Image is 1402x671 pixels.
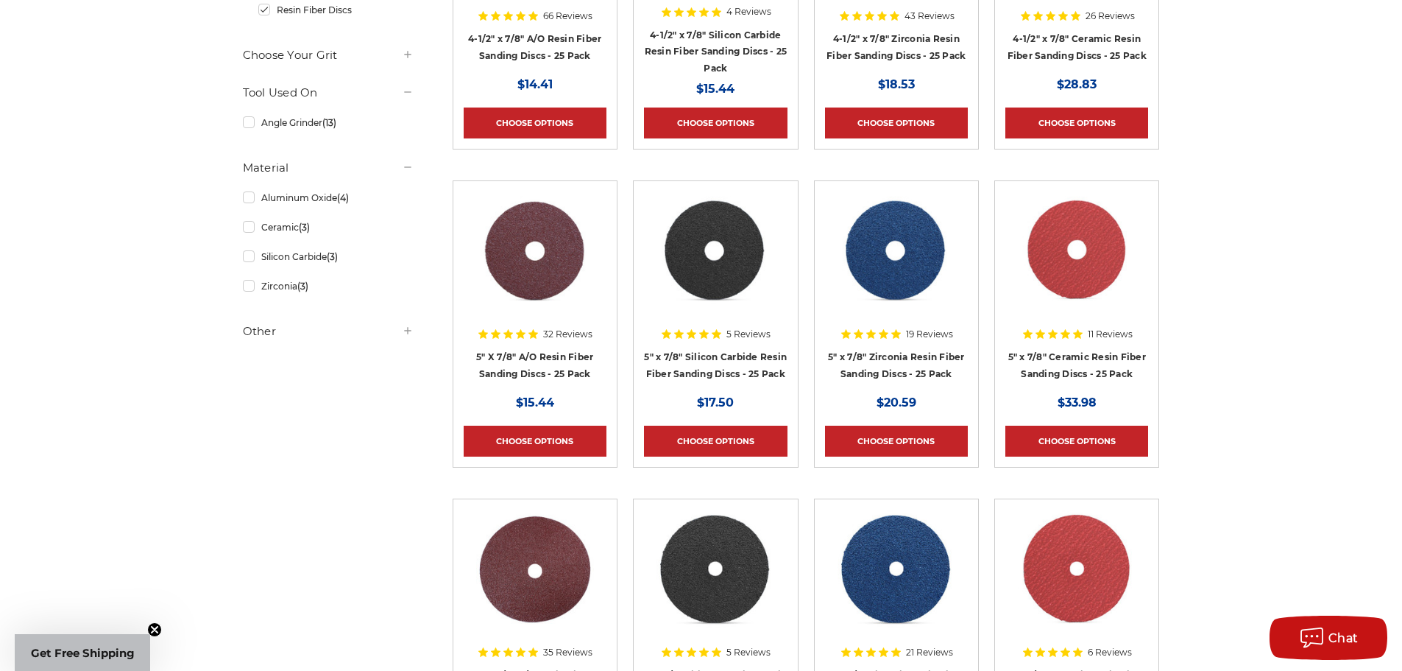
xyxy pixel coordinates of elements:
span: $15.44 [696,82,734,96]
span: Chat [1328,631,1359,645]
a: Silicon Carbide [243,244,414,270]
a: Choose Options [825,426,968,457]
a: 4-1/2" x 7/8" Silicon Carbide Resin Fiber Sanding Discs - 25 Pack [645,29,787,74]
button: Chat [1270,616,1387,660]
img: 7 inch aluminum oxide resin fiber disc [476,510,594,628]
a: Choose Options [464,426,606,457]
span: $28.83 [1057,77,1097,91]
span: (3) [327,251,338,262]
span: 6 Reviews [1088,648,1132,657]
span: (3) [297,281,308,292]
h5: Tool Used On [243,84,414,102]
span: $33.98 [1058,396,1097,410]
a: 7 inch aluminum oxide resin fiber disc [464,510,606,653]
span: 5 Reviews [726,330,771,339]
span: Get Free Shipping [31,646,135,660]
span: 35 Reviews [543,648,592,657]
a: 5" X 7/8" A/O Resin Fiber Sanding Discs - 25 Pack [476,351,593,379]
span: $15.44 [516,396,554,410]
a: 4-1/2" x 7/8" A/O Resin Fiber Sanding Discs - 25 Pack [468,33,601,61]
a: 5" x 7/8" Ceramic Resin Fibre Disc [1005,192,1148,334]
img: 5 Inch Silicon Carbide Resin Fiber Disc [656,192,774,309]
span: 43 Reviews [904,12,955,21]
span: $14.41 [517,77,553,91]
span: 11 Reviews [1088,330,1133,339]
img: 5" x 7/8" Ceramic Resin Fibre Disc [1018,192,1136,309]
img: 7 inch zirconia resin fiber disc [838,510,955,628]
h5: Material [243,159,414,177]
a: Choose Options [644,108,787,138]
img: 7 Inch Silicon Carbide Resin Fiber Disc [656,510,774,628]
img: 5 inch zirc resin fiber disc [838,192,955,309]
a: Angle Grinder [243,110,414,136]
span: 19 Reviews [906,330,953,339]
h5: Choose Your Grit [243,46,414,64]
span: 21 Reviews [906,648,953,657]
a: Choose Options [1005,108,1148,138]
button: Close teaser [147,622,162,637]
a: Aluminum Oxide [243,185,414,211]
a: 5 Inch Silicon Carbide Resin Fiber Disc [644,192,787,334]
a: Choose Options [1005,426,1148,457]
a: 5" x 7/8" Zirconia Resin Fiber Sanding Discs - 25 Pack [828,351,965,379]
a: 5" x 7/8" Ceramic Resin Fiber Sanding Discs - 25 Pack [1008,351,1146,379]
a: Choose Options [644,426,787,457]
a: 7 Inch Silicon Carbide Resin Fiber Disc [644,510,787,653]
img: 7 inch ceramic resin fiber disc [1018,510,1136,628]
span: 26 Reviews [1086,12,1135,21]
span: $18.53 [878,77,915,91]
img: 5 inch aluminum oxide resin fiber disc [475,192,594,309]
a: 4-1/2" x 7/8" Ceramic Resin Fiber Sanding Discs - 25 Pack [1008,33,1147,61]
span: 5 Reviews [726,648,771,657]
a: 7 inch ceramic resin fiber disc [1005,510,1148,653]
span: (4) [337,192,349,203]
div: Get Free ShippingClose teaser [15,634,150,671]
a: 5" x 7/8" Silicon Carbide Resin Fiber Sanding Discs - 25 Pack [644,351,787,379]
a: 5 inch aluminum oxide resin fiber disc [464,192,606,334]
a: Zirconia [243,273,414,299]
span: 66 Reviews [543,12,592,21]
a: 4-1/2" x 7/8" Zirconia Resin Fiber Sanding Discs - 25 Pack [826,33,966,61]
a: 5 inch zirc resin fiber disc [825,192,968,334]
h5: Other [243,323,414,340]
a: Choose Options [464,108,606,138]
a: Choose Options [825,108,968,138]
a: 7 inch zirconia resin fiber disc [825,510,968,653]
span: $20.59 [877,396,916,410]
a: Ceramic [243,214,414,240]
span: (13) [322,117,336,128]
span: $17.50 [697,396,734,410]
span: (3) [299,222,310,233]
span: 32 Reviews [543,330,592,339]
